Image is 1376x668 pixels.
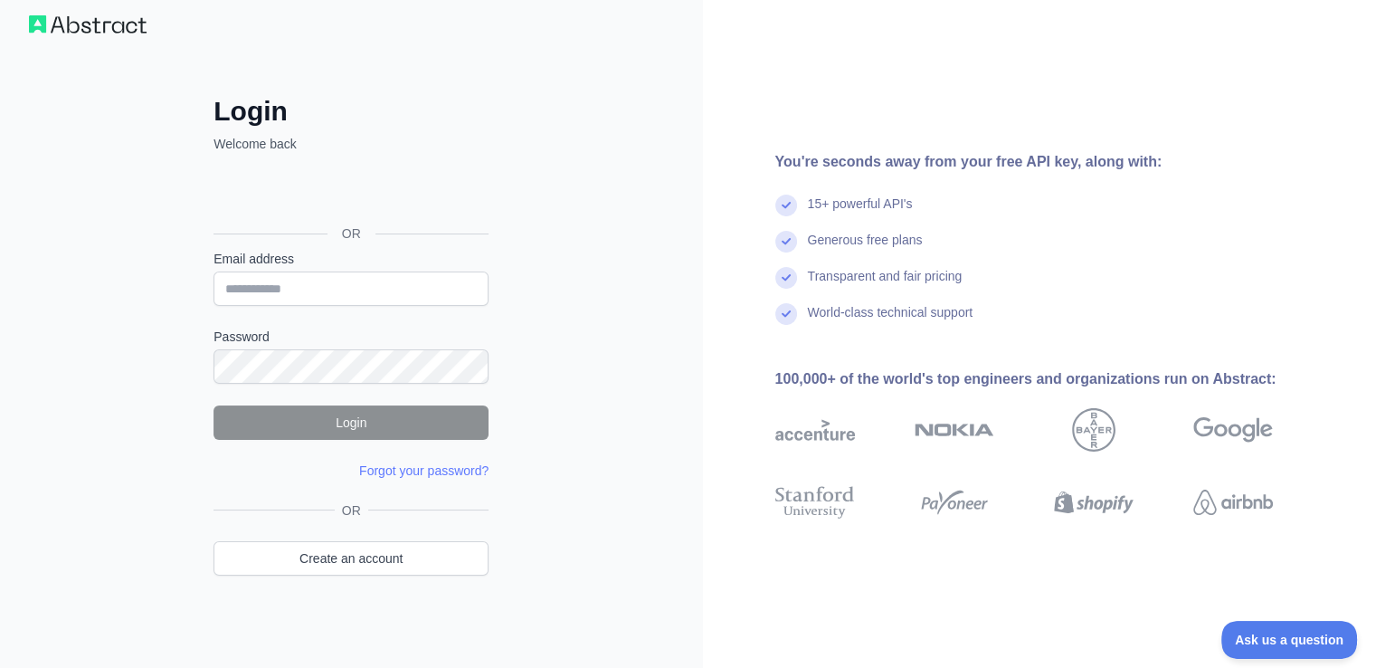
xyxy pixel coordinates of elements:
img: stanford university [775,482,855,522]
img: google [1193,408,1273,452]
div: You're seconds away from your free API key, along with: [775,151,1331,173]
img: check mark [775,231,797,253]
iframe: Botón Iniciar sesión con Google [204,173,494,213]
img: Workflow [29,15,147,33]
img: payoneer [915,482,994,522]
label: Password [214,328,489,346]
img: check mark [775,195,797,216]
div: World-class technical support [808,303,973,339]
a: Forgot your password? [359,463,489,478]
img: nokia [915,408,994,452]
a: Create an account [214,541,489,576]
button: Login [214,406,489,440]
img: check mark [775,267,797,289]
img: airbnb [1193,482,1273,522]
div: 15+ powerful API's [808,195,913,231]
label: Email address [214,250,489,268]
div: 100,000+ of the world's top engineers and organizations run on Abstract: [775,368,1331,390]
iframe: Toggle Customer Support [1221,621,1358,659]
div: Transparent and fair pricing [808,267,963,303]
p: Welcome back [214,135,489,153]
span: OR [335,501,368,520]
div: Generous free plans [808,231,923,267]
img: accenture [775,408,855,452]
h2: Login [214,95,489,128]
img: shopify [1054,482,1134,522]
img: check mark [775,303,797,325]
span: OR [327,224,375,243]
img: bayer [1072,408,1115,452]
